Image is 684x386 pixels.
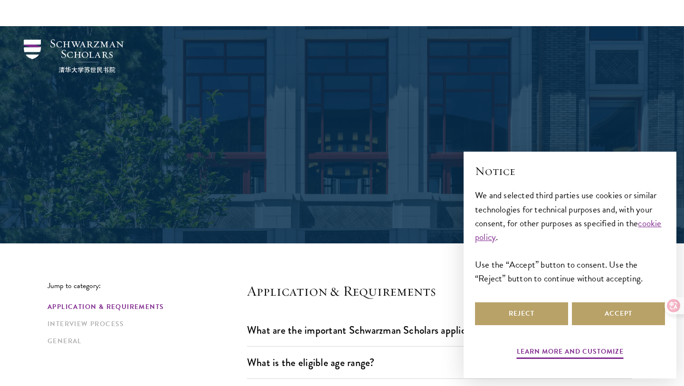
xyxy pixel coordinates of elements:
button: What is the eligible age range? [247,352,632,373]
button: Learn more and customize [517,346,624,360]
button: Reject [475,302,568,325]
h4: Application & Requirements [247,281,632,300]
img: Schwarzman Scholars [24,39,123,73]
a: cookie policy [475,216,662,244]
button: Accept [572,302,665,325]
h2: Notice [475,163,665,179]
div: We and selected third parties use cookies or similar technologies for technical purposes and, wit... [475,188,665,285]
a: General [47,336,241,346]
a: Application & Requirements [47,302,241,312]
p: Jump to category: [47,281,247,290]
button: What are the important Schwarzman Scholars application dates? [247,319,632,341]
a: Interview Process [47,319,241,329]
